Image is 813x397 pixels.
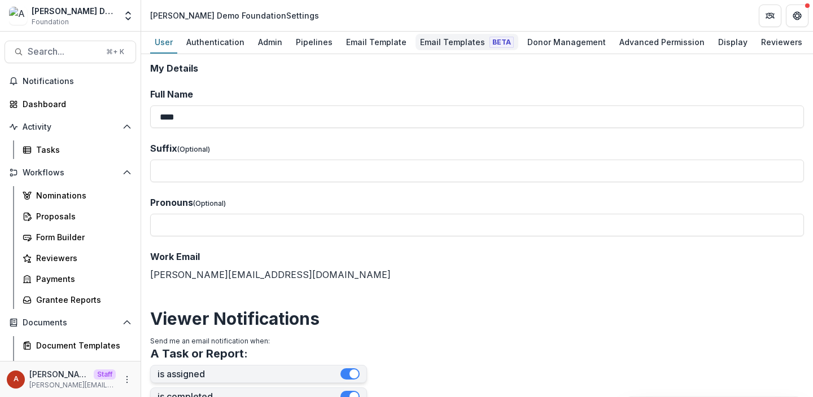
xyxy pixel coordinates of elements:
[759,5,781,27] button: Partners
[18,357,136,376] a: Document Center
[5,118,136,136] button: Open Activity
[523,32,610,54] a: Donor Management
[150,251,200,262] span: Work Email
[146,7,324,24] nav: breadcrumb
[182,34,249,50] div: Authentication
[18,228,136,246] a: Form Builder
[14,376,19,383] div: Anna
[182,32,249,54] a: Authentication
[36,339,127,351] div: Document Templates
[150,250,804,281] div: [PERSON_NAME][EMAIL_ADDRESS][DOMAIN_NAME]
[18,186,136,205] a: Nominations
[36,294,127,306] div: Grantee Reports
[23,122,118,132] span: Activity
[120,5,136,27] button: Open entity switcher
[5,314,136,332] button: Open Documents
[342,34,411,50] div: Email Template
[5,72,136,90] button: Notifications
[150,337,270,345] span: Send me an email notification when:
[18,249,136,267] a: Reviewers
[150,63,804,74] h2: My Details
[36,360,127,372] div: Document Center
[253,32,287,54] a: Admin
[757,32,807,54] a: Reviewers
[150,32,177,54] a: User
[291,32,337,54] a: Pipelines
[150,197,193,208] span: Pronouns
[615,34,709,50] div: Advanced Permission
[120,373,134,386] button: More
[150,143,177,154] span: Suffix
[18,336,136,355] a: Document Templates
[32,5,116,17] div: [PERSON_NAME] Demo Foundation
[416,32,518,54] a: Email Templates Beta
[291,34,337,50] div: Pipelines
[29,380,116,390] p: [PERSON_NAME][EMAIL_ADDRESS][DOMAIN_NAME]
[94,369,116,380] p: Staff
[36,189,127,201] div: Nominations
[342,32,411,54] a: Email Template
[23,168,118,178] span: Workflows
[150,347,248,360] h3: A Task or Report:
[177,145,210,153] span: (Optional)
[150,89,193,100] span: Full Name
[18,207,136,226] a: Proposals
[253,34,287,50] div: Admin
[714,32,752,54] a: Display
[18,290,136,309] a: Grantee Reports
[489,37,514,48] span: Beta
[32,17,69,27] span: Foundation
[757,34,807,50] div: Reviewers
[36,252,127,264] div: Reviewers
[5,41,136,63] button: Search...
[23,98,127,110] div: Dashboard
[18,270,136,288] a: Payments
[36,144,127,156] div: Tasks
[23,318,118,328] span: Documents
[416,34,518,50] div: Email Templates
[615,32,709,54] a: Advanced Permission
[5,95,136,113] a: Dashboard
[36,231,127,243] div: Form Builder
[28,46,99,57] span: Search...
[29,368,89,380] p: [PERSON_NAME]
[523,34,610,50] div: Donor Management
[150,308,804,329] h2: Viewer Notifications
[150,10,319,21] div: [PERSON_NAME] Demo Foundation Settings
[193,199,226,208] span: (Optional)
[18,140,136,159] a: Tasks
[23,77,132,86] span: Notifications
[5,164,136,182] button: Open Workflows
[104,46,126,58] div: ⌘ + K
[36,210,127,222] div: Proposals
[786,5,808,27] button: Get Help
[158,369,340,380] label: is assigned
[9,7,27,25] img: Anna Demo Foundation
[714,34,752,50] div: Display
[36,273,127,285] div: Payments
[150,34,177,50] div: User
